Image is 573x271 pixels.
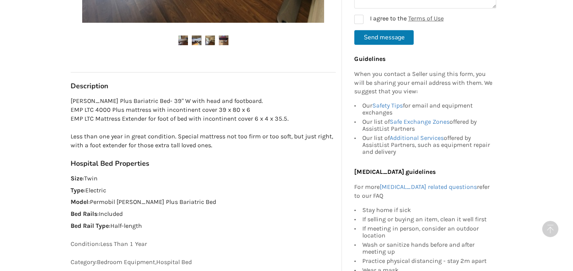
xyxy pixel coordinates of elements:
[389,118,449,125] a: Safe Exchange Zones
[362,224,492,240] div: If meeting in person, consider an outdoor location
[362,117,492,133] div: Our list of offered by AssistList Partners
[192,35,201,45] img: permobil trost plus bariatric bed with half side rails, head, and footboard. victoria bc.-hospita...
[354,183,492,200] p: For more refer to our FAQ
[354,15,443,24] label: I agree to the
[71,222,336,231] p: : Half-length
[362,256,492,266] div: Practice physical distancing - stay 2m apart
[71,258,336,267] p: Category: Bedroom Equipment , Hospital Bed
[71,175,83,182] strong: Size
[379,183,477,190] a: [MEDICAL_DATA] related questions
[71,222,109,229] strong: Bed Rail Type
[389,134,443,141] a: Additional Services
[71,97,336,150] p: [PERSON_NAME] Plus Bariatric Bed- 39" W with head and footboard. EMP LTC 4000 Plus mattress with ...
[354,168,435,175] b: [MEDICAL_DATA] guidelines
[362,133,492,155] div: Our list of offered by AssistList Partners, such as equipment repair and delivery
[354,55,385,62] b: Guidelines
[362,240,492,256] div: Wash or sanitize hands before and after meeting up
[205,35,215,45] img: permobil trost plus bariatric bed with half side rails, head, and footboard. victoria bc.-hospita...
[362,215,492,224] div: If selling or buying an item, clean it well first
[372,102,402,109] a: Safety Tips
[71,210,336,219] p: : Included
[71,198,336,207] p: : Permobil [PERSON_NAME] Plus Bariatric Bed
[71,82,336,91] h3: Description
[71,186,336,195] p: : Electric
[71,159,336,168] h3: Hospital Bed Properties
[362,102,492,117] div: Our for email and equipment exchanges
[354,69,492,96] p: When you contact a Seller using this form, you will be sharing your email address with them. We s...
[71,210,97,217] strong: Bed Rails
[219,35,228,45] img: permobil trost plus bariatric bed with half side rails, head, and footboard. victoria bc.-hospita...
[71,198,88,205] strong: Model
[71,187,84,194] strong: Type
[71,174,336,183] p: : Twin
[354,30,414,45] button: Send message
[362,207,492,215] div: Stay home if sick
[71,240,336,249] p: Condition: Less Than 1 Year
[408,15,443,22] a: Terms of Use
[178,35,188,45] img: permobil trost plus bariatric bed with half side rails, head, and footboard. victoria bc.-hospita...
